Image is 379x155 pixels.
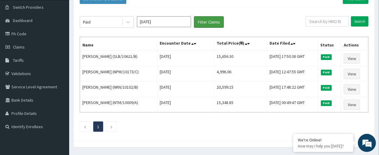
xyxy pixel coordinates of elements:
td: [PERSON_NAME] (SLB/10621/B) [80,51,157,66]
td: [PERSON_NAME] (NRN/10102/B) [80,82,157,97]
td: [DATE] 12:47:55 GMT [267,66,318,82]
th: Date Filed [267,37,318,51]
div: Chat with us now [31,34,101,42]
a: Previous page [84,124,86,129]
div: We're Online! [298,137,349,143]
span: Paid [321,100,332,106]
span: Paid [321,85,332,90]
span: We're online! [35,42,83,103]
span: Dashboard [13,18,32,23]
p: How may I help you today? [298,144,349,149]
span: Paid [321,54,332,60]
td: [DATE] 17:50:38 GMT [267,51,318,66]
td: 20,599.15 [214,82,267,97]
div: Minimize live chat window [99,3,113,17]
th: Status [318,37,341,51]
th: Total Price(₦) [214,37,267,51]
a: View [344,69,360,79]
td: [PERSON_NAME] (NTM/10009/A) [80,97,157,112]
td: [PERSON_NAME] (NPM/10173/C) [80,66,157,82]
span: Switch Providers [13,5,44,10]
input: Search [351,16,368,27]
td: [DATE] 17:48:22 GMT [267,82,318,97]
input: Search by HMO ID [306,16,349,27]
input: Select Month and Year [137,16,191,27]
a: View [344,53,360,64]
td: 15,348.85 [214,97,267,112]
td: 4,996.06 [214,66,267,82]
a: View [344,100,360,110]
td: [DATE] [157,51,214,66]
a: Next page [110,124,113,129]
td: [DATE] [157,97,214,112]
td: 15,656.30 [214,51,267,66]
td: [DATE] 00:49:47 GMT [267,97,318,112]
th: Actions [341,37,368,51]
span: Tariffs [13,58,24,63]
th: Name [80,37,157,51]
th: Encounter Date [157,37,214,51]
span: Paid [321,70,332,75]
a: Page 1 is your current page [97,124,99,129]
div: Paid [83,19,91,25]
a: View [344,84,360,94]
img: d_794563401_company_1708531726252_794563401 [11,30,24,45]
td: [DATE] [157,66,214,82]
textarea: Type your message and hit 'Enter' [3,96,115,118]
button: Filter Claims [194,16,224,28]
span: Claims [13,44,25,50]
td: [DATE] [157,82,214,97]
